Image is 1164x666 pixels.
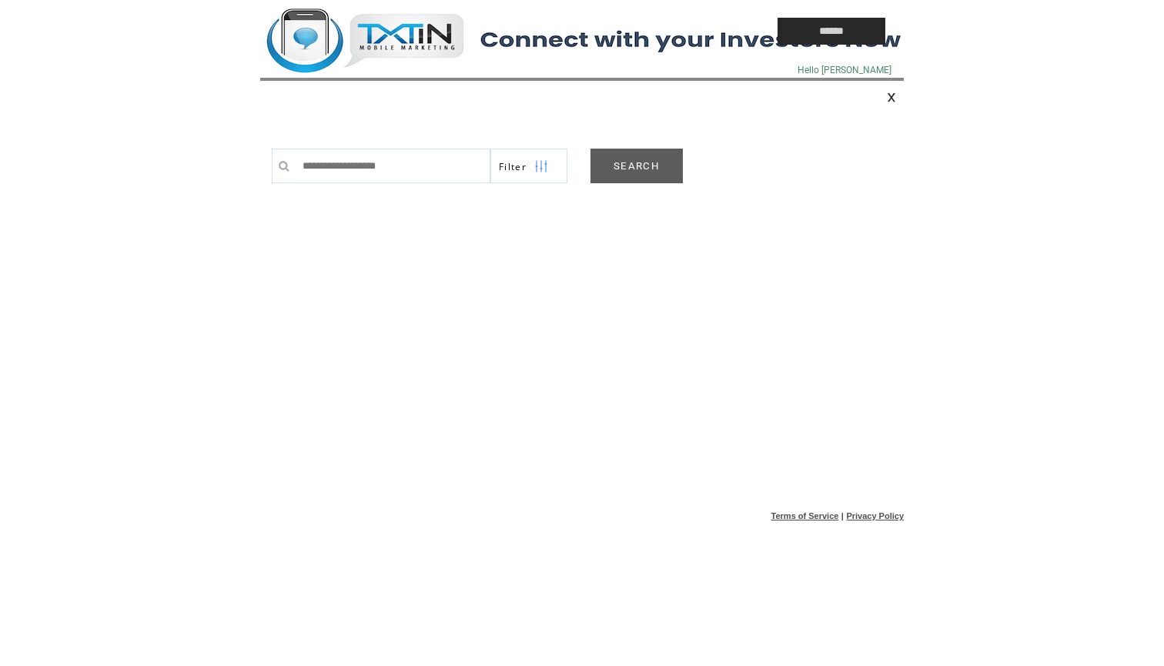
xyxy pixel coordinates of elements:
span: Hello [PERSON_NAME] [798,65,891,75]
a: Filter [490,149,567,183]
a: Terms of Service [771,511,839,520]
a: Privacy Policy [846,511,904,520]
a: SEARCH [590,149,683,183]
img: filters.png [534,149,548,184]
span: Show filters [499,160,527,173]
span: | [841,511,844,520]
